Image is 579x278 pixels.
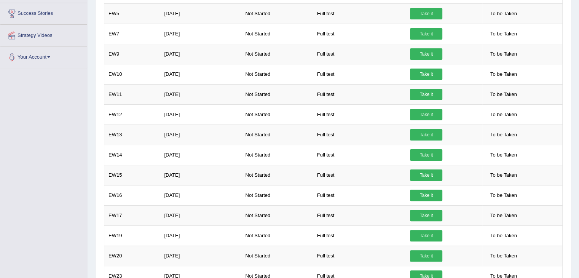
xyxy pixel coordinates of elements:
[160,24,241,44] td: [DATE]
[104,24,160,44] td: EW7
[313,225,406,246] td: Full test
[313,84,406,104] td: Full test
[241,185,313,205] td: Not Started
[313,246,406,266] td: Full test
[410,89,442,100] a: Take it
[313,185,406,205] td: Full test
[486,230,521,241] span: To be Taken
[410,109,442,120] a: Take it
[486,250,521,262] span: To be Taken
[104,205,160,225] td: EW17
[313,24,406,44] td: Full test
[486,210,521,221] span: To be Taken
[410,230,442,241] a: Take it
[486,190,521,201] span: To be Taken
[0,25,87,44] a: Strategy Videos
[410,8,442,19] a: Take it
[241,246,313,266] td: Not Started
[313,145,406,165] td: Full test
[486,109,521,120] span: To be Taken
[0,3,87,22] a: Success Stories
[313,104,406,125] td: Full test
[241,64,313,84] td: Not Started
[104,64,160,84] td: EW10
[160,205,241,225] td: [DATE]
[104,225,160,246] td: EW19
[410,250,442,262] a: Take it
[486,149,521,161] span: To be Taken
[313,44,406,64] td: Full test
[410,28,442,40] a: Take it
[104,3,160,24] td: EW5
[410,210,442,221] a: Take it
[104,185,160,205] td: EW16
[241,145,313,165] td: Not Started
[486,28,521,40] span: To be Taken
[410,69,442,80] a: Take it
[160,104,241,125] td: [DATE]
[160,64,241,84] td: [DATE]
[104,84,160,104] td: EW11
[410,190,442,201] a: Take it
[313,165,406,185] td: Full test
[104,125,160,145] td: EW13
[486,169,521,181] span: To be Taken
[486,48,521,60] span: To be Taken
[486,129,521,141] span: To be Taken
[160,84,241,104] td: [DATE]
[160,3,241,24] td: [DATE]
[104,104,160,125] td: EW12
[241,3,313,24] td: Not Started
[241,165,313,185] td: Not Started
[104,145,160,165] td: EW14
[241,44,313,64] td: Not Started
[160,225,241,246] td: [DATE]
[313,125,406,145] td: Full test
[241,84,313,104] td: Not Started
[241,24,313,44] td: Not Started
[313,3,406,24] td: Full test
[410,149,442,161] a: Take it
[160,185,241,205] td: [DATE]
[104,246,160,266] td: EW20
[160,44,241,64] td: [DATE]
[241,205,313,225] td: Not Started
[486,8,521,19] span: To be Taken
[160,145,241,165] td: [DATE]
[486,69,521,80] span: To be Taken
[104,165,160,185] td: EW15
[241,225,313,246] td: Not Started
[104,44,160,64] td: EW9
[160,246,241,266] td: [DATE]
[160,165,241,185] td: [DATE]
[313,64,406,84] td: Full test
[486,89,521,100] span: To be Taken
[313,205,406,225] td: Full test
[241,104,313,125] td: Not Started
[0,46,87,66] a: Your Account
[160,125,241,145] td: [DATE]
[410,129,442,141] a: Take it
[410,48,442,60] a: Take it
[241,125,313,145] td: Not Started
[410,169,442,181] a: Take it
